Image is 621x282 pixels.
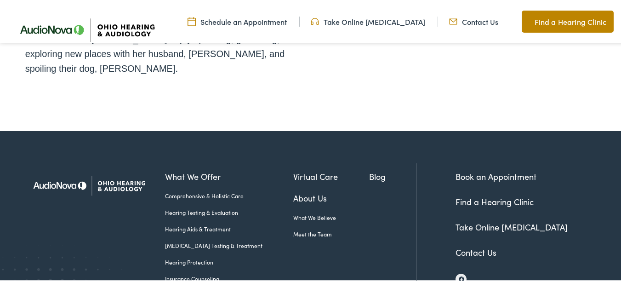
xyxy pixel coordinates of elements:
[449,15,498,25] a: Contact Us
[165,240,294,248] a: [MEDICAL_DATA] Testing & Treatment
[165,190,294,199] a: Comprehensive & Holistic Care
[293,190,369,203] a: About Us
[311,15,425,25] a: Take Online [MEDICAL_DATA]
[165,257,294,265] a: Hearing Protection
[25,162,152,207] img: Ohio Hearing & Audiology
[165,169,294,181] a: What We Offer
[188,15,287,25] a: Schedule an Appointment
[456,169,536,181] a: Book an Appointment
[293,212,369,220] a: What We Believe
[456,220,568,231] a: Take Online [MEDICAL_DATA]
[456,195,534,206] a: Find a Hearing Clinic
[456,245,496,257] a: Contact Us
[25,30,314,75] p: Outside of work [PERSON_NAME] enjoys painting, gardening, exploring new places with her husband, ...
[165,207,294,215] a: Hearing Testing & Evaluation
[369,169,417,181] a: Blog
[188,15,196,25] img: Calendar Icon to schedule a hearing appointment in Cincinnati, OH
[459,275,464,281] img: Facebook icon for Ohio Hearing & Audiology in Cincinnati, OH
[165,273,294,282] a: Insurance Counseling
[293,169,369,181] a: Virtual Care
[311,15,319,25] img: Headphones icone to schedule online hearing test in Cincinnati, OH
[522,15,530,26] img: Map pin icon to find Ohio Hearing & Audiology in Cincinnati, OH
[522,9,614,31] a: Find a Hearing Clinic
[293,229,369,237] a: Meet the Team
[449,15,457,25] img: Mail icon representing email contact with Ohio Hearing in Cincinnati, OH
[165,224,294,232] a: Hearing Aids & Treatment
